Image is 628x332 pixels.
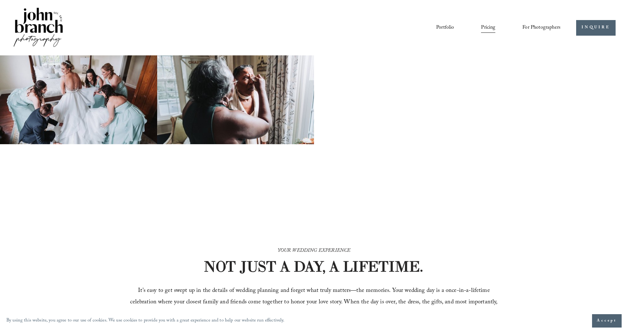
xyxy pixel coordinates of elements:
[592,314,622,328] button: Accept
[278,247,351,255] em: YOUR WEDDING EXPERIENCE
[522,22,561,33] a: folder dropdown
[481,22,495,33] a: Pricing
[314,55,471,144] img: A bride and groom standing together, laughing, with the bride holding a bouquet in front of a cor...
[157,55,314,144] img: Woman applying makeup to another woman near a window with floral curtains and autumn flowers.
[204,257,423,276] strong: NOT JUST A DAY, A LIFETIME.
[6,316,285,326] p: By using this website, you agree to our use of cookies. We use cookies to provide you with a grea...
[522,23,561,33] span: For Photographers
[436,22,454,33] a: Portfolio
[157,144,314,233] img: A bride and four bridesmaids in pink dresses, holding bouquets with pink and white flowers, smili...
[12,6,64,49] img: John Branch IV Photography
[130,286,499,319] span: It’s easy to get swept up in the details of wedding planning and forget what truly matters—the me...
[597,318,617,324] span: Accept
[314,144,471,233] img: Bride and groom standing in an elegant greenhouse with chandeliers and lush greenery.
[576,20,615,36] a: INQUIRE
